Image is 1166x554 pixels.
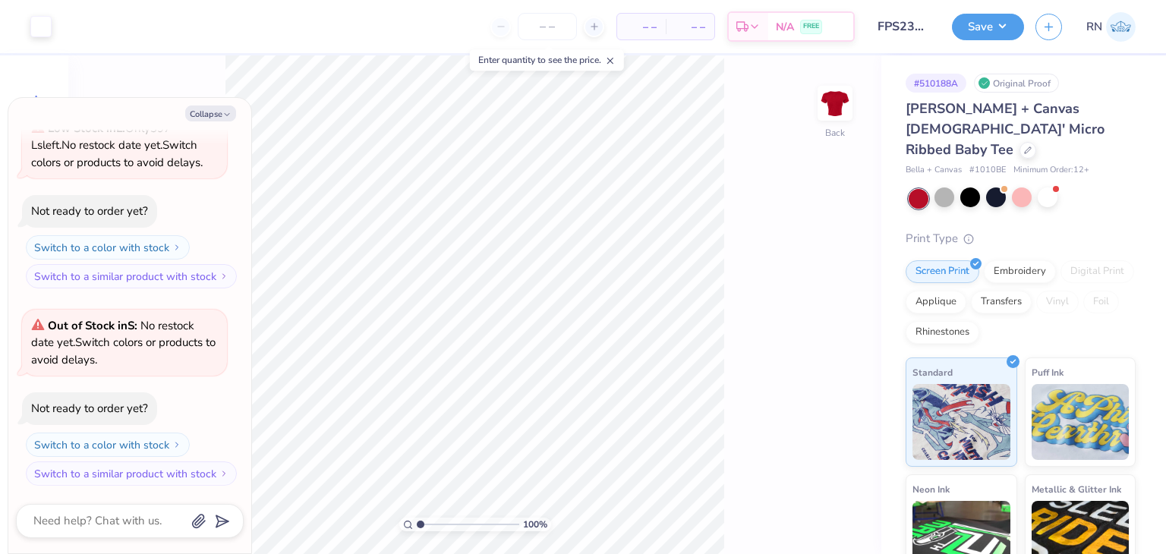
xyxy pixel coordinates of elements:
img: Switch to a similar product with stock [219,272,228,281]
img: Switch to a similar product with stock [219,469,228,478]
div: Back [825,126,845,140]
span: FREE [803,21,819,32]
span: Bella + Canvas [906,164,962,177]
span: – – [626,19,657,35]
span: 100 % [523,518,547,531]
div: Digital Print [1060,260,1134,283]
span: Neon Ink [912,481,950,497]
div: Screen Print [906,260,979,283]
button: Collapse [185,105,236,121]
div: Not ready to order yet? [31,401,148,416]
button: Switch to a color with stock [26,235,190,260]
span: No restock date yet. [61,137,162,153]
span: Metallic & Glitter Ink [1032,481,1121,497]
div: Not ready to order yet? [31,203,148,219]
strong: Out of Stock in S : [48,318,140,333]
img: Roumella Nina Monge [1106,12,1136,42]
div: Vinyl [1036,291,1079,313]
a: RN [1086,12,1136,42]
img: Switch to a color with stock [172,243,181,252]
span: Only 397 Ls left. Switch colors or products to avoid delays. [31,121,203,170]
button: Switch to a similar product with stock [26,461,237,486]
strong: Low Stock in L : [48,121,125,136]
button: Switch to a similar product with stock [26,264,237,288]
div: # 510188A [906,74,966,93]
div: Print Type [906,230,1136,247]
span: N/A [776,19,794,35]
img: Back [820,88,850,118]
div: Original Proof [974,74,1059,93]
button: Save [952,14,1024,40]
input: Untitled Design [866,11,941,42]
span: [PERSON_NAME] + Canvas [DEMOGRAPHIC_DATA]' Micro Ribbed Baby Tee [906,99,1105,159]
span: – – [675,19,705,35]
span: Minimum Order: 12 + [1013,164,1089,177]
span: # 1010BE [969,164,1006,177]
input: – – [518,13,577,40]
img: Switch to a color with stock [172,440,181,449]
button: Switch to a color with stock [26,433,190,457]
div: Applique [906,291,966,313]
span: Puff Ink [1032,364,1064,380]
span: Standard [912,364,953,380]
div: Rhinestones [906,321,979,344]
div: Enter quantity to see the price. [470,49,624,71]
div: Foil [1083,291,1119,313]
img: Standard [912,384,1010,460]
img: Puff Ink [1032,384,1130,460]
div: Transfers [971,291,1032,313]
span: Switch colors or products to avoid delays. [31,318,216,367]
span: RN [1086,18,1102,36]
div: Embroidery [984,260,1056,283]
